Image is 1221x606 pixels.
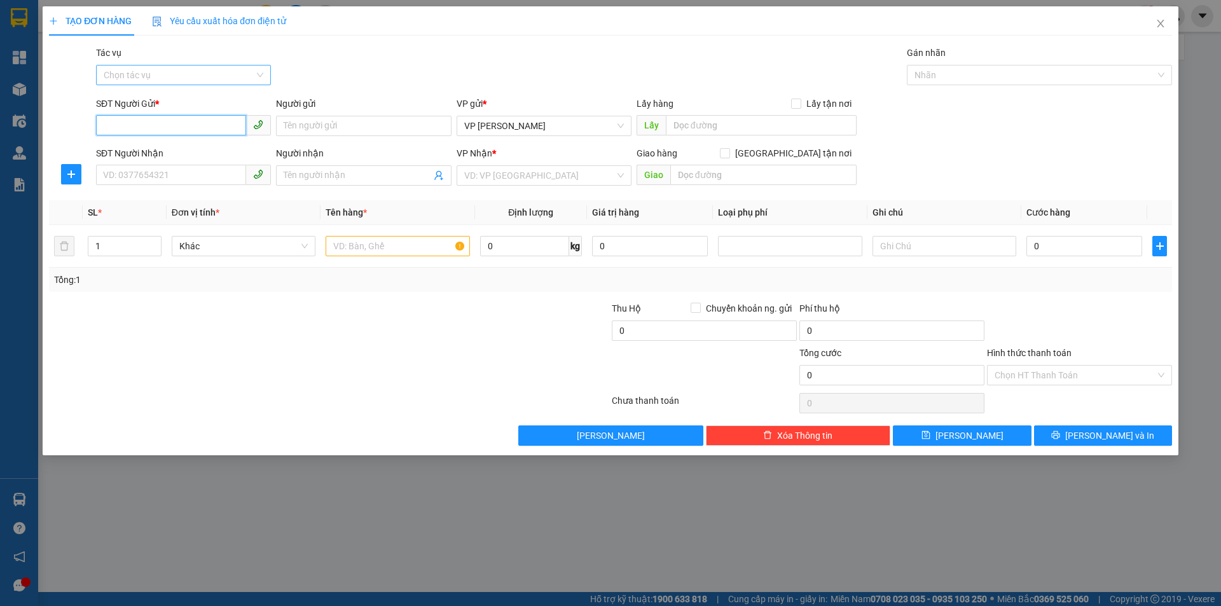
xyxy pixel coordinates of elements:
[1143,6,1178,42] button: Close
[921,430,930,441] span: save
[179,237,308,256] span: Khác
[508,207,553,217] span: Định lượng
[873,236,1016,256] input: Ghi Chú
[893,425,1031,446] button: save[PERSON_NAME]
[612,303,641,313] span: Thu Hộ
[799,301,984,320] div: Phí thu hộ
[701,301,797,315] span: Chuyển khoản ng. gửi
[670,165,857,185] input: Dọc đường
[326,236,469,256] input: VD: Bàn, Ghế
[172,207,219,217] span: Đơn vị tính
[152,16,286,26] span: Yêu cầu xuất hóa đơn điện tử
[464,116,624,135] span: VP Cương Gián
[801,97,857,111] span: Lấy tận nơi
[1034,425,1172,446] button: printer[PERSON_NAME] và In
[907,48,946,58] label: Gán nhãn
[713,200,867,225] th: Loại phụ phí
[1155,18,1166,29] span: close
[326,207,367,217] span: Tên hàng
[987,348,1072,358] label: Hình thức thanh toán
[1065,429,1154,443] span: [PERSON_NAME] và In
[706,425,891,446] button: deleteXóa Thông tin
[457,97,631,111] div: VP gửi
[62,169,81,179] span: plus
[610,394,798,416] div: Chưa thanh toán
[569,236,582,256] span: kg
[577,429,645,443] span: [PERSON_NAME]
[54,236,74,256] button: delete
[49,16,132,26] span: TẠO ĐƠN HÀNG
[1153,241,1166,251] span: plus
[637,99,673,109] span: Lấy hàng
[777,429,832,443] span: Xóa Thông tin
[867,200,1021,225] th: Ghi chú
[54,273,471,287] div: Tổng: 1
[1026,207,1070,217] span: Cước hàng
[592,207,639,217] span: Giá trị hàng
[518,425,703,446] button: [PERSON_NAME]
[96,48,121,58] label: Tác vụ
[96,97,271,111] div: SĐT Người Gửi
[592,236,708,256] input: 0
[434,170,444,181] span: user-add
[1152,236,1166,256] button: plus
[799,348,841,358] span: Tổng cước
[88,207,98,217] span: SL
[152,17,162,27] img: icon
[763,430,772,441] span: delete
[730,146,857,160] span: [GEOGRAPHIC_DATA] tận nơi
[253,120,263,130] span: phone
[61,164,81,184] button: plus
[637,115,666,135] span: Lấy
[457,148,492,158] span: VP Nhận
[276,146,451,160] div: Người nhận
[253,169,263,179] span: phone
[666,115,857,135] input: Dọc đường
[935,429,1004,443] span: [PERSON_NAME]
[96,146,271,160] div: SĐT Người Nhận
[637,148,677,158] span: Giao hàng
[637,165,670,185] span: Giao
[1051,430,1060,441] span: printer
[276,97,451,111] div: Người gửi
[49,17,58,25] span: plus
